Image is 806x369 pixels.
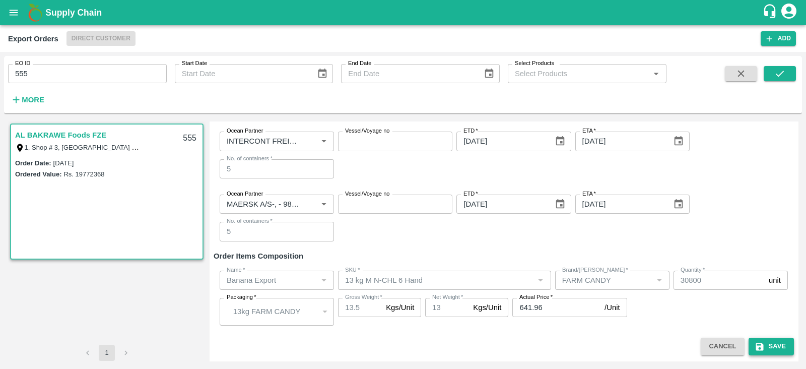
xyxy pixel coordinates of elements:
button: Choose date, selected date is Sep 14, 2025 [551,132,570,151]
b: Supply Chain [45,8,102,18]
a: AL BAKRAWE Foods FZE [15,129,106,142]
div: Export Orders [8,32,58,45]
label: Ordered Value: [15,170,61,178]
label: [DATE] [53,159,74,167]
strong: More [22,96,44,104]
input: Create Brand/Marka [558,274,650,287]
label: ETD [463,190,478,198]
label: Ocean Partner [227,190,263,198]
button: Choose date, selected date is Sep 17, 2025 [669,195,688,214]
p: unit [769,275,781,286]
label: Start Date [182,59,207,68]
input: Select Date [575,195,665,214]
input: Start Date [175,64,309,83]
label: Name [227,266,245,274]
a: Supply Chain [45,6,762,20]
button: Open [317,135,330,148]
button: Choose date, selected date is Sep 17, 2025 [551,195,570,214]
label: ETD [463,127,478,135]
input: 0.0 [338,298,382,317]
label: EO ID [15,59,30,68]
label: Packaging [227,293,256,301]
label: ETA [582,190,596,198]
input: SKU [341,274,531,287]
strong: Order Items Composition [214,252,303,260]
input: Select Date [456,195,547,214]
input: Enter EO ID [8,64,167,83]
label: 1, Shop # 3, [GEOGRAPHIC_DATA] – central fruits and vegetables market, , , , , [GEOGRAPHIC_DATA] [25,143,327,151]
input: Enter [220,222,334,241]
input: Enter [220,159,334,178]
p: Kgs/Unit [473,302,501,313]
input: Select Date [456,132,547,151]
p: Kgs/Unit [386,302,414,313]
label: No. of containers [227,155,273,163]
label: Vessel/Voyage no [345,190,390,198]
label: SKU [345,266,360,274]
label: End Date [348,59,371,68]
input: Name [223,274,314,287]
button: Save [749,338,794,355]
input: Select Date [575,132,665,151]
label: Select Products [515,59,554,68]
button: Choose date, selected date is Sep 14, 2025 [669,132,688,151]
button: open drawer [2,1,25,24]
label: Vessel/Voyage no [345,127,390,135]
button: Choose date [313,64,332,83]
label: Net Weight [432,293,463,301]
label: Order Date : [15,159,51,167]
label: Actual Price [519,293,553,301]
button: Choose date [480,64,499,83]
input: End Date [341,64,475,83]
div: customer-support [762,4,780,22]
div: 555 [177,127,203,150]
label: Gross Weight [345,293,382,301]
button: page 1 [99,345,115,361]
input: Select Ocean Partner [223,135,301,148]
button: Open [317,198,330,211]
img: logo [25,3,45,23]
button: Cancel [701,338,744,355]
input: 0.0 [674,271,765,290]
label: Quantity [681,266,705,274]
label: Rs. 19772368 [63,170,104,178]
label: Ocean Partner [227,127,263,135]
label: ETA [582,127,596,135]
nav: pagination navigation [78,345,136,361]
button: More [8,91,47,108]
p: 13kg FARM CANDY [233,306,318,317]
label: No. of containers [227,217,273,225]
input: 0.0 [425,298,469,317]
button: Open [649,67,662,80]
input: Select Products [511,67,647,80]
label: Brand/[PERSON_NAME] [562,266,628,274]
p: /Unit [604,302,620,313]
input: Select Ocean Partner [223,198,301,211]
div: account of current user [780,2,798,23]
button: Add [761,31,796,46]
